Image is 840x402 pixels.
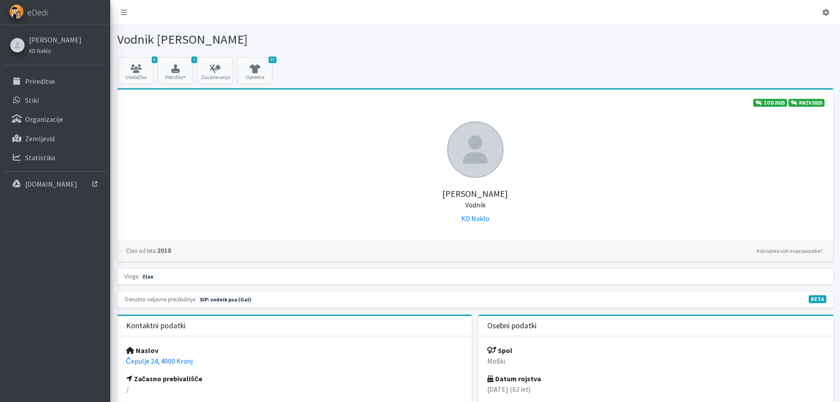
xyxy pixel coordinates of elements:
a: Zemljevid [4,130,107,147]
a: [DOMAIN_NAME] [4,175,107,193]
img: eDedi [9,4,24,19]
p: [DATE] ( ) [487,384,825,394]
h3: Osebni podatki [487,321,537,331]
strong: Spol [487,346,512,355]
strong: Začasno prebivališče [126,374,203,383]
a: Organizacije [4,110,107,128]
small: Vodnik [465,200,485,209]
a: Zavarovanja [198,57,233,84]
a: Stiki [4,91,107,109]
p: Organizacije [25,115,63,124]
a: ZOD2025 [753,99,787,107]
p: Prireditve [25,77,55,86]
a: KD Naklo [461,214,489,223]
small: Trenutno veljavne preizkušnje: [124,296,196,303]
a: 23 Oprema [237,57,273,84]
button: 1 Potrdila [158,57,193,84]
h3: Kontaktni podatki [126,321,186,331]
small: Vloge: [124,273,139,280]
span: Naslednja preizkušnja: jesen 2025 [198,296,254,304]
a: KNZV2025 [788,99,825,107]
span: 1 [191,56,197,63]
a: 6 Udeležba [118,57,153,84]
a: Čepulje 24, 4000 Kranj [126,357,193,365]
a: [PERSON_NAME] [29,34,82,45]
p: / [126,384,463,394]
a: KD Naklo [29,45,82,56]
a: Prireditve [4,72,107,90]
span: član [141,273,156,281]
p: Zemljevid [25,134,55,143]
p: Statistika [25,153,55,162]
p: Stiki [25,96,39,105]
p: [DOMAIN_NAME] [25,180,77,188]
em: 63 let [512,385,528,394]
span: 6 [152,56,157,63]
small: Član od leta: [126,247,157,254]
strong: Datum rojstva [487,374,541,383]
small: KD Naklo [29,47,51,54]
span: 23 [269,56,276,63]
h5: [PERSON_NAME] [126,178,825,210]
strong: 2018 [126,246,171,255]
a: Kdo lahko vidi moje podatke? [754,246,825,256]
a: Statistika [4,149,107,166]
span: eDedi [27,6,48,19]
span: V fazi razvoja [809,295,826,303]
h1: Vodnik [PERSON_NAME] [117,32,472,47]
p: Moški [487,356,825,366]
strong: Naslov [126,346,158,355]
